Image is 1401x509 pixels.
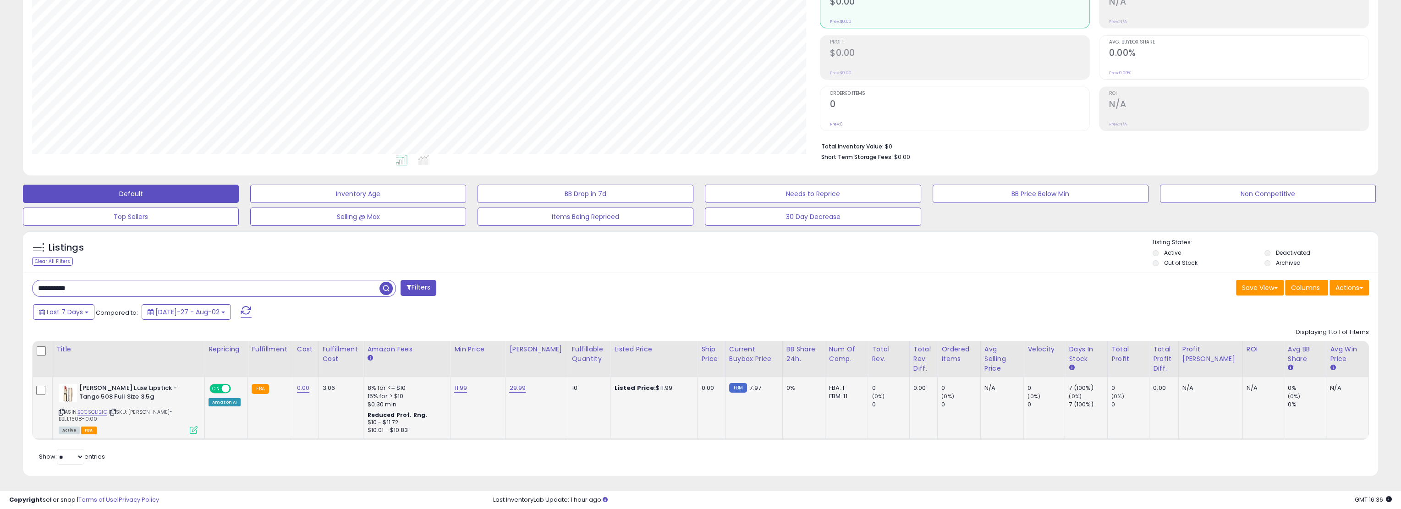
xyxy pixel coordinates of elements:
small: (0%) [1111,393,1124,400]
h2: $0.00 [830,48,1089,60]
span: Avg. Buybox Share [1109,40,1368,45]
div: Amazon Fees [367,345,446,354]
div: Fulfillment [252,345,289,354]
div: Fulfillable Quantity [572,345,607,364]
label: Out of Stock [1164,259,1198,267]
small: Prev: 0 [830,121,843,127]
div: 0 [872,400,909,409]
button: Save View [1236,280,1284,296]
div: $11.99 [614,384,690,392]
a: Terms of Use [78,495,117,504]
div: Num of Comp. [829,345,864,364]
small: Avg BB Share. [1288,364,1293,372]
div: Velocity [1027,345,1061,354]
div: Total Profit [1111,345,1145,364]
div: Amazon AI [209,398,241,406]
button: BB Price Below Min [933,185,1148,203]
a: 0.00 [297,383,310,393]
span: OFF [230,385,244,393]
button: Items Being Repriced [478,208,693,226]
div: 0% [786,384,818,392]
div: Total Rev. [872,345,905,364]
div: Avg BB Share [1288,345,1322,364]
a: Privacy Policy [119,495,159,504]
button: Needs to Reprice [705,185,921,203]
h2: 0 [830,99,1089,111]
div: Avg Selling Price [984,345,1020,373]
small: Prev: $0.00 [830,70,852,76]
span: 7.97 [749,383,761,392]
b: Short Term Storage Fees: [821,153,893,161]
label: Deactivated [1276,249,1310,257]
div: N/A [1247,384,1277,392]
b: Listed Price: [614,383,656,392]
div: 0% [1288,400,1326,409]
small: Prev: N/A [1109,121,1127,127]
div: 3.06 [323,384,357,392]
div: FBM: 11 [829,392,861,400]
button: Last 7 Days [33,304,94,320]
small: (0%) [941,393,954,400]
button: Inventory Age [250,185,466,203]
div: 10 [572,384,604,392]
small: FBM [729,383,747,393]
small: (0%) [1288,393,1301,400]
button: Selling @ Max [250,208,466,226]
span: All listings currently available for purchase on Amazon [59,427,80,434]
img: 413Ag8ilncL._SL40_.jpg [59,384,77,402]
small: (0%) [1027,393,1040,400]
div: 0% [1288,384,1326,392]
span: Columns [1291,283,1320,292]
span: Profit [830,40,1089,45]
div: Total Profit Diff. [1153,345,1175,373]
div: Repricing [209,345,244,354]
div: ASIN: [59,384,198,433]
div: Cost [297,345,315,354]
span: Show: entries [39,452,105,461]
small: Prev: N/A [1109,19,1127,24]
div: Fulfillment Cost [323,345,360,364]
button: 30 Day Decrease [705,208,921,226]
span: Ordered Items [830,91,1089,96]
span: ROI [1109,91,1368,96]
button: Filters [401,280,436,296]
small: Days In Stock. [1069,364,1074,372]
div: Profit [PERSON_NAME] [1182,345,1239,364]
div: 0 [1027,384,1065,392]
div: Days In Stock [1069,345,1104,364]
li: $0 [821,140,1362,151]
div: Title [56,345,201,354]
div: 0.00 [913,384,930,392]
div: $10 - $11.72 [367,419,443,427]
div: ROI [1247,345,1280,354]
h5: Listings [49,241,84,254]
small: (0%) [872,393,885,400]
button: Default [23,185,239,203]
div: 0 [1111,384,1149,392]
small: (0%) [1069,393,1082,400]
span: [DATE]-27 - Aug-02 [155,307,220,317]
span: Last 7 Days [47,307,83,317]
button: [DATE]-27 - Aug-02 [142,304,231,320]
label: Archived [1276,259,1301,267]
b: Total Inventory Value: [821,142,884,150]
small: Prev: $0.00 [830,19,852,24]
small: Prev: 0.00% [1109,70,1131,76]
div: FBA: 1 [829,384,861,392]
div: Total Rev. Diff. [913,345,934,373]
span: | SKU: [PERSON_NAME]-BBLLT508-0.00 [59,408,172,422]
div: 0 [1111,400,1149,409]
div: 0.00 [1153,384,1171,392]
small: Amazon Fees. [367,354,373,362]
strong: Copyright [9,495,43,504]
div: N/A [984,384,1017,392]
div: Current Buybox Price [729,345,779,364]
span: 2025-08-10 16:36 GMT [1355,495,1392,504]
button: Top Sellers [23,208,239,226]
div: Clear All Filters [32,257,73,266]
div: $10.01 - $10.83 [367,427,443,434]
div: $0.30 min [367,400,443,409]
span: FBA [81,427,97,434]
div: N/A [1182,384,1236,392]
a: B0CSCL121G [77,408,107,416]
